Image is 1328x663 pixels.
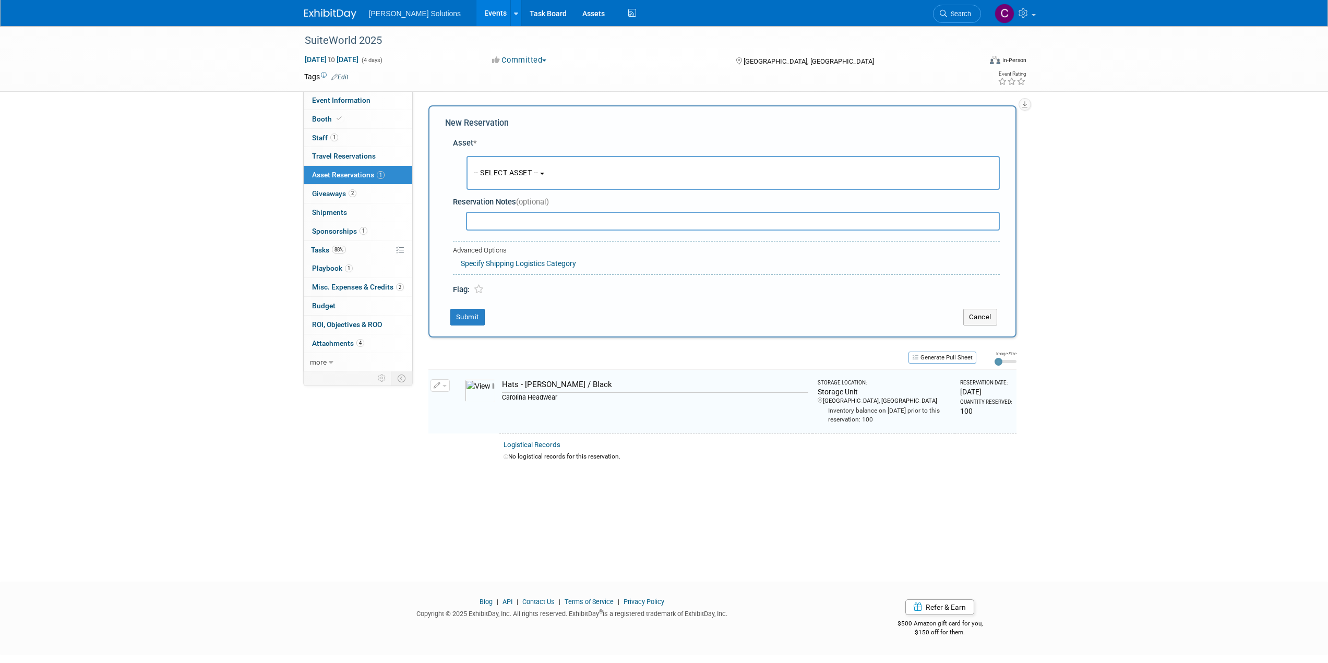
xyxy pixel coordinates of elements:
[304,166,412,184] a: Asset Reservations1
[327,55,337,64] span: to
[514,598,521,606] span: |
[856,612,1024,636] div: $500 Amazon gift card for you,
[453,246,1000,256] div: Advanced Options
[905,599,974,615] a: Refer & Earn
[919,54,1027,70] div: Event Format
[301,31,965,50] div: SuiteWorld 2025
[445,118,509,128] span: New Reservation
[345,264,353,272] span: 1
[744,57,874,65] span: [GEOGRAPHIC_DATA], [GEOGRAPHIC_DATA]
[373,371,391,385] td: Personalize Event Tab Strip
[522,598,555,606] a: Contact Us
[304,241,412,259] a: Tasks88%
[304,185,412,203] a: Giveaways2
[516,197,549,207] span: (optional)
[453,285,470,294] span: Flag:
[361,57,382,64] span: (4 days)
[360,227,367,235] span: 1
[856,628,1024,637] div: $150 off for them.
[624,598,664,606] a: Privacy Policy
[304,110,412,128] a: Booth
[304,129,412,147] a: Staff1
[960,406,1012,416] div: 100
[818,387,951,397] div: Storage Unit
[480,598,493,606] a: Blog
[312,320,382,329] span: ROI, Objectives & ROO
[396,283,404,291] span: 2
[356,339,364,347] span: 4
[310,358,327,366] span: more
[312,302,336,310] span: Budget
[933,5,981,23] a: Search
[349,189,356,197] span: 2
[947,10,971,18] span: Search
[503,598,512,606] a: API
[312,134,338,142] span: Staff
[818,405,951,424] div: Inventory balance on [DATE] prior to this reservation: 100
[304,259,412,278] a: Playbook1
[818,379,951,387] div: Storage Location:
[995,351,1016,357] div: Image Size
[304,147,412,165] a: Travel Reservations
[998,71,1026,77] div: Event Rating
[1002,56,1026,64] div: In-Person
[960,399,1012,406] div: Quantity Reserved:
[960,387,1012,397] div: [DATE]
[818,397,951,405] div: [GEOGRAPHIC_DATA], [GEOGRAPHIC_DATA]
[304,203,412,222] a: Shipments
[312,171,385,179] span: Asset Reservations
[556,598,563,606] span: |
[304,607,841,619] div: Copyright © 2025 ExhibitDay, Inc. All rights reserved. ExhibitDay is a registered trademark of Ex...
[963,309,997,326] button: Cancel
[304,222,412,240] a: Sponsorships1
[502,379,808,390] div: Hats - [PERSON_NAME] / Black
[450,309,485,326] button: Submit
[504,452,1012,461] div: No logistical records for this reservation.
[504,441,560,449] a: Logistical Records
[304,55,359,64] span: [DATE] [DATE]
[312,96,370,104] span: Event Information
[391,371,412,385] td: Toggle Event Tabs
[615,598,622,606] span: |
[337,116,342,122] i: Booth reservation complete
[304,316,412,334] a: ROI, Objectives & ROO
[304,91,412,110] a: Event Information
[311,246,346,254] span: Tasks
[312,264,353,272] span: Playbook
[304,9,356,19] img: ExhibitDay
[995,4,1014,23] img: Corey French
[312,152,376,160] span: Travel Reservations
[332,246,346,254] span: 88%
[312,189,356,198] span: Giveaways
[377,171,385,179] span: 1
[465,379,495,402] img: View Images
[312,227,367,235] span: Sponsorships
[908,352,976,364] button: Generate Pull Sheet
[312,339,364,347] span: Attachments
[304,297,412,315] a: Budget
[494,598,501,606] span: |
[304,353,412,371] a: more
[960,379,1012,387] div: Reservation Date:
[565,598,614,606] a: Terms of Service
[488,55,551,66] button: Committed
[466,156,1000,190] button: -- SELECT ASSET --
[453,197,1000,208] div: Reservation Notes
[304,278,412,296] a: Misc. Expenses & Credits2
[312,115,344,123] span: Booth
[599,609,603,614] sup: ®
[474,168,539,177] span: -- SELECT ASSET --
[312,283,404,291] span: Misc. Expenses & Credits
[453,138,1000,149] div: Asset
[330,134,338,141] span: 1
[304,334,412,353] a: Attachments4
[461,259,576,268] a: Specify Shipping Logistics Category
[331,74,349,81] a: Edit
[990,56,1000,64] img: Format-Inperson.png
[502,392,808,402] div: Carolina Headwear
[369,9,461,18] span: [PERSON_NAME] Solutions
[312,208,347,216] span: Shipments
[304,71,349,82] td: Tags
